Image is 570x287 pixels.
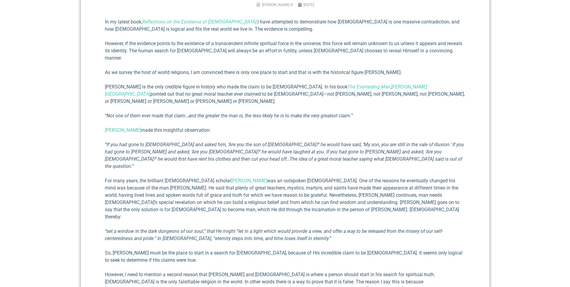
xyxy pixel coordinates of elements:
[105,84,427,97] a: [PERSON_NAME][GEOGRAPHIC_DATA]
[105,228,443,241] em: “set a window in the dark dungeons of our soul,” that He might “let in a light which would provid...
[105,249,465,264] p: So, [PERSON_NAME] must be the place to start in a search for [DEMOGRAPHIC_DATA], because of His i...
[357,84,380,90] em: Everlasting
[303,3,314,7] time: [DATE]
[105,18,465,33] p: In my latest book, I have attempted to demonstrate how [DEMOGRAPHIC_DATA] is one massive contradi...
[105,40,465,62] p: However, if the evidence points to the existence of a transcendent infinite spiritual force in th...
[105,177,465,221] p: For many years, the brilliant [DEMOGRAPHIC_DATA] scholar was an outspoken [DEMOGRAPHIC_DATA]. One...
[105,127,141,133] a: [PERSON_NAME]
[142,19,258,25] a: Reflections on the Existence of [DEMOGRAPHIC_DATA],
[105,113,353,119] em: “Not one of them ever made that claim…and the greater the man is, the less likely he is to make t...
[105,69,465,76] p: As we survey the host of world religions, I am convinced there is only one place to start and tha...
[105,142,464,169] em: “If you had gone to [DEMOGRAPHIC_DATA] and asked him, ‘Are you the son of [DEMOGRAPHIC_DATA]?’ he...
[298,2,314,8] a: [DATE]
[105,83,465,105] p: [PERSON_NAME] is the only credible figure in history who made the claim to be [DEMOGRAPHIC_DATA]....
[105,127,465,134] p: made this insightful observation:
[231,178,267,184] a: [PERSON_NAME]
[348,84,355,90] em: The
[381,84,390,90] em: Man
[142,19,257,25] em: Reflections on the Existence of [DEMOGRAPHIC_DATA]
[348,84,390,90] a: The Everlasting Man
[262,3,293,7] span: [PERSON_NAME] III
